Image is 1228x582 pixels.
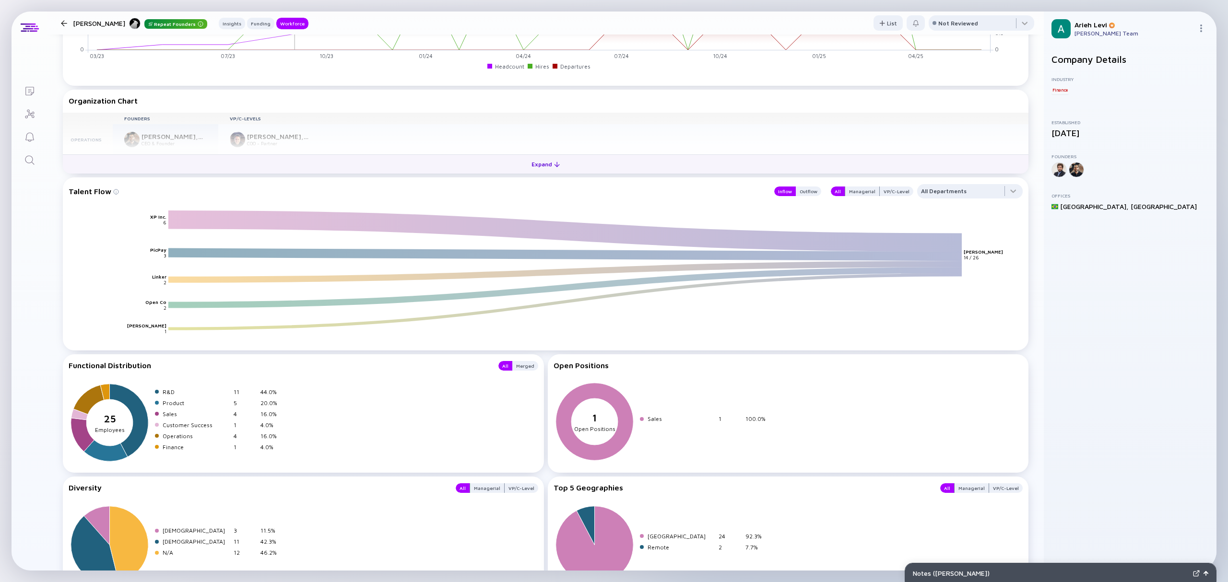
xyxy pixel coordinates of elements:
[874,15,903,31] button: List
[874,16,903,31] div: List
[812,53,826,59] tspan: 01/25
[938,20,978,27] div: Not Reviewed
[260,421,283,429] div: 4.0%
[234,538,257,545] div: 11
[145,299,166,304] text: Open Co
[456,483,470,493] div: All
[845,186,879,196] div: Managerial
[152,274,166,279] text: Linker
[505,483,538,493] button: VP/C-Level
[1197,24,1205,32] img: Menu
[592,412,597,423] tspan: 1
[1060,202,1129,210] div: [GEOGRAPHIC_DATA] ,
[69,483,446,493] div: Diversity
[12,148,47,171] a: Search
[95,426,125,433] tspan: Employees
[12,102,47,125] a: Investor Map
[845,186,880,196] button: Managerial
[955,483,989,493] div: Managerial
[69,96,1023,105] div: Organization Chart
[498,361,512,371] div: All
[940,483,954,493] div: All
[63,154,1028,174] button: Expand
[219,19,245,28] div: Insights
[234,549,257,556] div: 12
[234,399,257,407] div: 5
[260,388,283,396] div: 44.0%
[1051,128,1209,138] div: [DATE]
[1074,30,1193,37] div: [PERSON_NAME] Team
[163,388,230,396] div: R&D
[260,399,283,407] div: 20.0%
[713,53,727,59] tspan: 10/24
[163,443,230,451] div: Finance
[164,279,166,285] text: 2
[470,483,505,493] button: Managerial
[831,186,845,196] button: All
[989,483,1023,493] button: VP/C-Level
[260,443,283,451] div: 4.0%
[1051,193,1209,198] div: Offices
[144,19,207,29] div: Repeat Founders
[995,46,999,52] tspan: 0
[164,252,166,258] text: 3
[1051,153,1209,159] div: Founders
[574,425,615,432] tspan: Open Positions
[163,421,230,429] div: Customer Success
[260,549,283,556] div: 46.2%
[234,527,257,534] div: 3
[221,53,235,59] tspan: 07/23
[554,361,1023,370] div: Open Positions
[745,533,768,540] div: 92.3%
[954,483,989,493] button: Managerial
[260,410,283,418] div: 16.0%
[234,443,257,451] div: 1
[614,53,629,59] tspan: 07/24
[1051,54,1209,65] h2: Company Details
[908,53,923,59] tspan: 04/25
[80,46,84,52] tspan: 0
[516,53,531,59] tspan: 04/24
[127,323,166,328] text: [PERSON_NAME]
[648,415,715,422] div: Sales
[1074,21,1193,29] div: Arieh Levi
[260,538,283,545] div: 42.3%
[69,184,765,198] div: Talent Flow
[163,432,230,440] div: Operations
[163,538,230,545] div: [DEMOGRAPHIC_DATA]
[234,410,257,418] div: 4
[276,19,308,28] div: Workforce
[1051,76,1209,82] div: Industry
[648,544,715,551] div: Remote
[964,249,1004,255] text: [PERSON_NAME]
[1051,119,1209,125] div: Established
[648,533,715,540] div: [GEOGRAPHIC_DATA]
[90,53,104,59] tspan: 03/23
[163,399,230,407] div: Product
[880,186,913,196] button: VP/C-Level
[247,19,274,28] div: Funding
[964,255,980,260] text: 14 / 26
[774,186,796,196] button: Inflow
[719,533,742,540] div: 24
[554,483,931,493] div: Top 5 Geographies
[796,186,821,196] button: Outflow
[163,220,166,225] text: 6
[320,53,333,59] tspan: 10/23
[512,361,538,371] button: Merged
[163,410,230,418] div: Sales
[219,18,245,29] button: Insights
[1204,571,1208,576] img: Open Notes
[1131,202,1197,210] div: [GEOGRAPHIC_DATA]
[234,421,257,429] div: 1
[260,527,283,534] div: 11.5%
[150,214,166,220] text: XP Inc.
[163,527,230,534] div: [DEMOGRAPHIC_DATA]
[165,328,166,334] text: 1
[470,483,504,493] div: Managerial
